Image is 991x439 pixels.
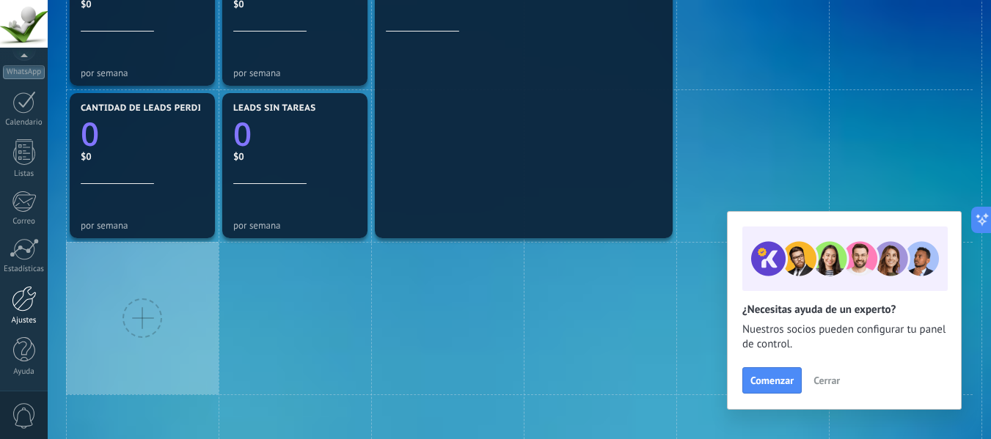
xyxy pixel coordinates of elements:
a: 0 [233,111,356,155]
div: por semana [233,67,356,78]
span: Comenzar [750,375,794,385]
button: Comenzar [742,367,802,394]
div: WhatsApp [3,65,45,79]
div: Listas [3,169,45,179]
div: Ajustes [3,316,45,325]
h2: ¿Necesitas ayuda de un experto? [742,303,946,317]
text: 0 [81,111,99,155]
span: Cerrar [813,375,840,385]
div: por semana [81,220,204,231]
div: Estadísticas [3,265,45,274]
div: Ayuda [3,367,45,377]
div: Calendario [3,118,45,128]
div: $0 [233,150,356,163]
div: $0 [81,150,204,163]
text: 0 [233,111,252,155]
span: Cantidad de leads perdidos [81,103,220,114]
div: por semana [81,67,204,78]
button: Cerrar [807,369,846,391]
div: Correo [3,217,45,226]
div: por semana [233,220,356,231]
a: 0 [81,111,204,155]
span: Nuestros socios pueden configurar tu panel de control. [742,322,946,352]
span: Leads sin tareas [233,103,315,114]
